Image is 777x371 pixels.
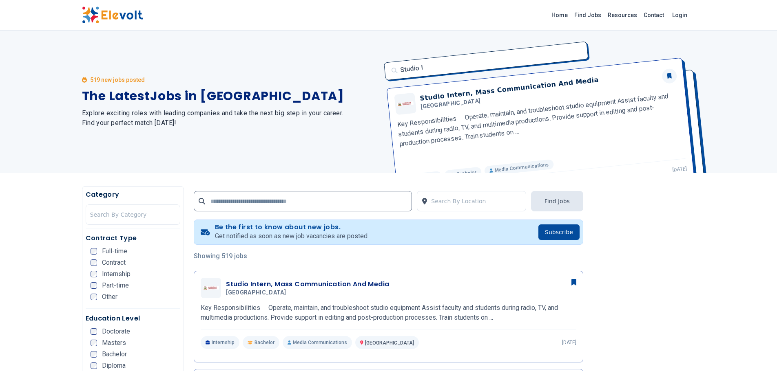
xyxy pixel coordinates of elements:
[102,282,129,289] span: Part-time
[102,351,127,358] span: Bachelor
[538,224,580,240] button: Subscribe
[91,271,97,277] input: Internship
[562,339,576,346] p: [DATE]
[91,328,97,335] input: Doctorate
[91,340,97,346] input: Masters
[102,328,130,335] span: Doctorate
[194,251,583,261] p: Showing 519 jobs
[102,248,127,255] span: Full-time
[365,340,414,346] span: [GEOGRAPHIC_DATA]
[571,9,604,22] a: Find Jobs
[102,271,131,277] span: Internship
[548,9,571,22] a: Home
[91,259,97,266] input: Contract
[91,248,97,255] input: Full-time
[91,282,97,289] input: Part-time
[86,314,181,323] h5: Education Level
[91,351,97,358] input: Bachelor
[82,7,143,24] img: Elevolt
[201,336,239,349] p: Internship
[201,278,576,349] a: Kabarak UniversityStudio Intern, Mass Communication And Media[GEOGRAPHIC_DATA]Key Responsibilitie...
[640,9,667,22] a: Contact
[203,286,219,290] img: Kabarak University
[90,76,145,84] p: 519 new jobs posted
[82,108,379,128] h2: Explore exciting roles with leading companies and take the next big step in your career. Find you...
[255,339,274,346] span: Bachelor
[91,362,97,369] input: Diploma
[86,190,181,200] h5: Category
[102,362,126,369] span: Diploma
[102,259,126,266] span: Contract
[201,303,576,323] p: Key Responsibilities Operate, maintain, and troubleshoot studio equipment Assist faculty and stud...
[102,340,126,346] span: Masters
[86,233,181,243] h5: Contract Type
[226,279,389,289] h3: Studio Intern, Mass Communication And Media
[226,289,286,296] span: [GEOGRAPHIC_DATA]
[667,7,692,23] a: Login
[531,191,583,211] button: Find Jobs
[91,294,97,300] input: Other
[604,9,640,22] a: Resources
[283,336,352,349] p: Media Communications
[102,294,117,300] span: Other
[82,89,379,103] h1: The Latest Jobs in [GEOGRAPHIC_DATA]
[215,223,369,231] h4: Be the first to know about new jobs.
[215,231,369,241] p: Get notified as soon as new job vacancies are posted.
